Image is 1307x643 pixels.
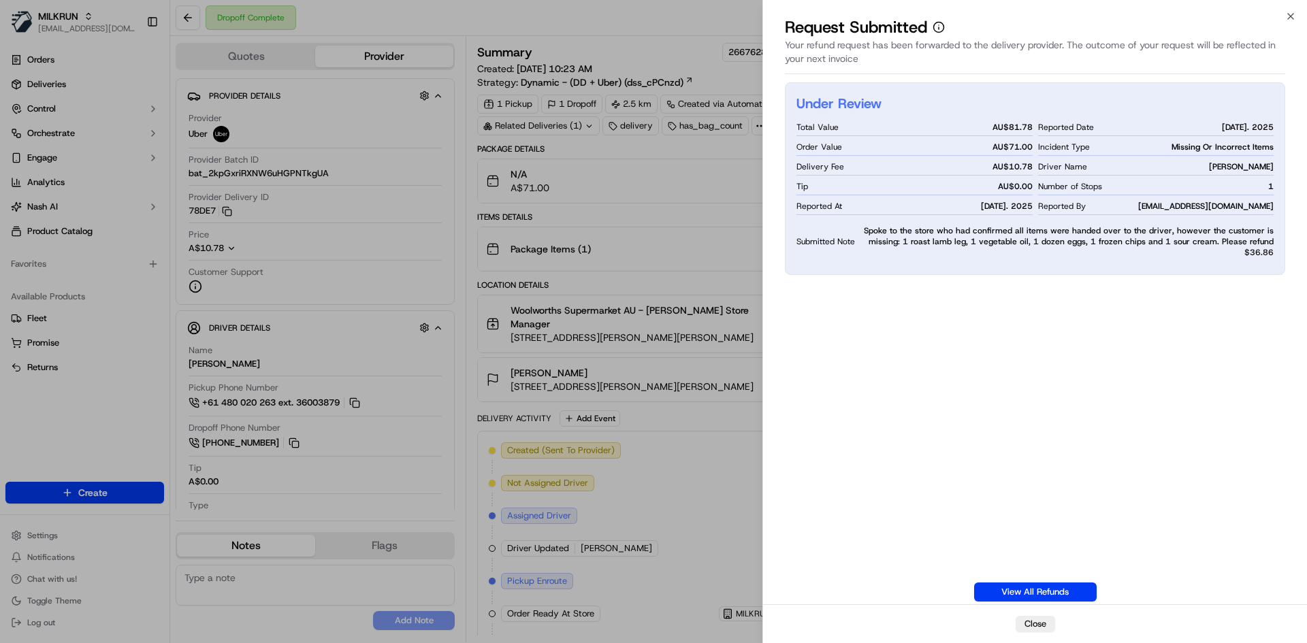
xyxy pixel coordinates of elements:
[1038,201,1086,212] span: Reported By
[1138,201,1274,212] span: [EMAIL_ADDRESS][DOMAIN_NAME]
[796,142,842,152] span: Order Value
[796,181,808,192] span: Tip
[860,225,1274,258] span: Spoke to the store who had confirmed all items were handed over to the driver, however the custom...
[1172,142,1274,152] span: Missing Or Incorrect Items
[1268,181,1274,192] span: 1
[1016,616,1055,632] button: Close
[796,122,839,133] span: Total Value
[785,16,927,38] p: Request Submitted
[1222,122,1274,133] span: [DATE]. 2025
[1038,142,1090,152] span: Incident Type
[796,236,855,247] span: Submitted Note
[1209,161,1274,172] span: [PERSON_NAME]
[993,142,1033,152] span: AU$ 71.00
[1038,122,1094,133] span: Reported Date
[974,582,1097,601] a: View All Refunds
[993,122,1033,133] span: AU$ 81.78
[981,201,1033,212] span: [DATE]. 2025
[785,38,1285,74] div: Your refund request has been forwarded to the delivery provider. The outcome of your request will...
[796,201,842,212] span: Reported At
[1038,181,1102,192] span: Number of Stops
[993,161,1033,172] span: AU$ 10.78
[1038,161,1087,172] span: Driver Name
[998,181,1033,192] span: AU$ 0.00
[796,161,844,172] span: Delivery Fee
[796,94,882,113] h2: Under Review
